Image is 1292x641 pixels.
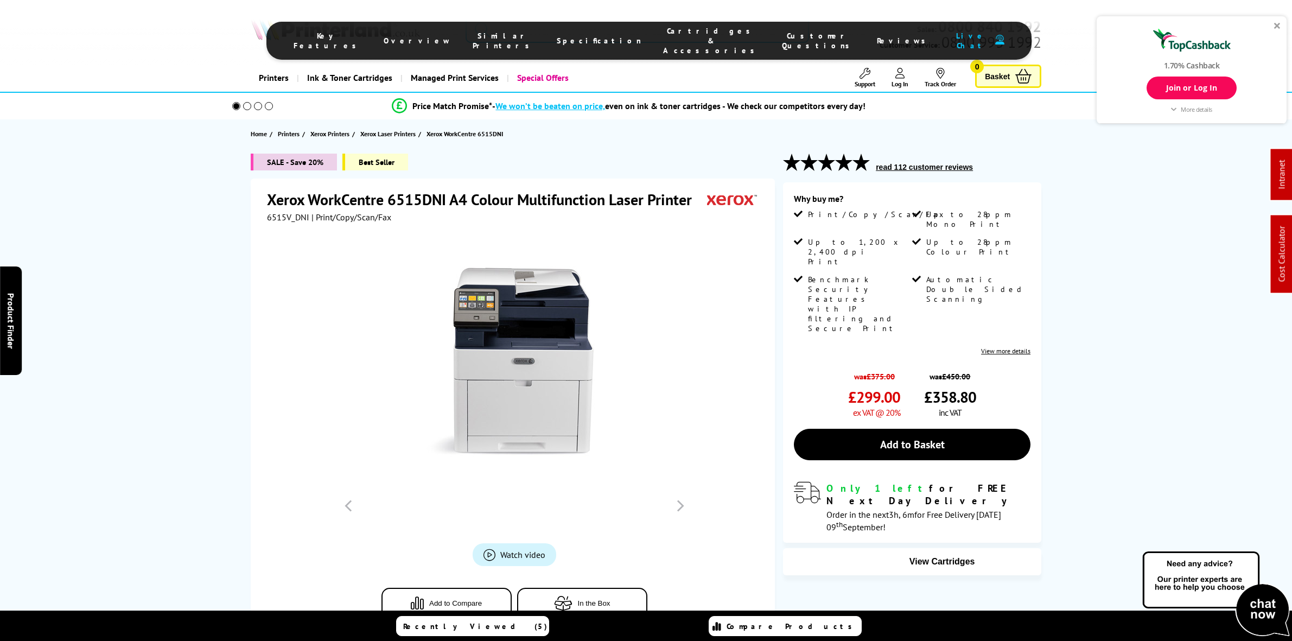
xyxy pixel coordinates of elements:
[403,621,548,631] span: Recently Viewed (5)
[218,97,1041,116] li: modal_Promise
[981,347,1030,355] a: View more details
[1276,160,1287,189] a: Intranet
[707,189,757,210] img: Xerox
[412,100,492,111] span: Price Match Promise*
[381,588,512,619] button: Add to Compare
[297,64,400,92] a: Ink & Toner Cartridges
[926,237,1028,257] span: Up to 28ppm Colour Print
[892,68,908,88] a: Log In
[924,366,976,382] span: was
[794,193,1030,210] div: Why buy me?
[307,64,392,92] span: Ink & Toner Cartridges
[848,387,900,407] span: £299.00
[1140,550,1292,639] img: Open Live Chat window
[892,80,908,88] span: Log In
[794,429,1030,460] a: Add to Basket
[877,36,931,46] span: Reviews
[953,31,990,50] span: Live Chat
[970,60,984,73] span: 0
[278,128,300,139] span: Printers
[826,482,929,494] span: Only 1 left
[853,407,900,418] span: ex VAT @ 20%
[384,36,451,46] span: Overview
[925,68,956,88] a: Track Order
[791,556,1033,567] button: View Cartridges
[360,128,416,139] span: Xerox Laser Printers
[495,100,605,111] span: We won’t be beaten on price,
[473,543,556,566] a: Product_All_Videos
[1276,226,1287,282] a: Cost Calculator
[311,212,391,223] span: | Print/Copy/Scan/Fax
[808,210,947,219] span: Print/Copy/Scan/Fax
[251,64,297,92] a: Printers
[267,212,309,223] span: 6515V_DNI
[926,275,1028,304] span: Automatic Double Sided Scanning
[517,588,647,619] button: In the Box
[294,31,362,50] span: Key Features
[808,275,910,333] span: Benchmark Security Features with IP filtering and Secure Print
[836,519,843,529] sup: th
[867,371,895,382] strike: £375.00
[873,162,976,172] button: read 112 customer reviews
[578,599,610,607] span: In the Box
[267,189,703,210] h1: Xerox WorkCentre 6515DNI A4 Colour Multifunction Laser Printer
[278,128,302,139] a: Printers
[396,616,549,636] a: Recently Viewed (5)
[557,36,641,46] span: Specification
[826,482,1030,507] div: for FREE Next Day Delivery
[5,293,16,348] span: Product Finder
[855,80,875,88] span: Support
[251,128,270,139] a: Home
[342,154,408,170] span: Best Seller
[848,366,900,382] span: was
[782,31,855,50] span: Customer Questions
[942,371,970,382] strike: £450.00
[909,557,975,567] span: View Cartridges
[310,128,349,139] span: Xerox Printers
[924,387,976,407] span: £358.80
[429,599,482,607] span: Add to Compare
[408,244,621,457] img: Xerox WorkCentre 6515DNI
[251,128,267,139] span: Home
[507,64,577,92] a: Special Offers
[995,35,1004,45] img: user-headset-duotone.svg
[985,69,1010,84] span: Basket
[360,128,418,139] a: Xerox Laser Printers
[926,210,1028,229] span: Up to 28ppm Mono Print
[709,616,862,636] a: Compare Products
[473,31,535,50] span: Similar Printers
[889,509,914,520] span: 3h, 6m
[310,128,352,139] a: Xerox Printers
[427,128,506,139] a: Xerox WorkCentre 6515DNI
[855,68,875,88] a: Support
[492,100,865,111] div: - even on ink & toner cartridges - We check our competitors every day!
[663,26,760,55] span: Cartridges & Accessories
[794,482,1030,532] div: modal_delivery
[727,621,858,631] span: Compare Products
[251,154,337,170] span: SALE - Save 20%
[808,237,910,266] span: Up to 1,200 x 2,400 dpi Print
[826,509,1001,532] span: Order in the next for Free Delivery [DATE] 09 September!
[500,549,545,560] span: Watch video
[427,128,503,139] span: Xerox WorkCentre 6515DNI
[400,64,507,92] a: Managed Print Services
[975,65,1041,88] a: Basket 0
[939,407,962,418] span: inc VAT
